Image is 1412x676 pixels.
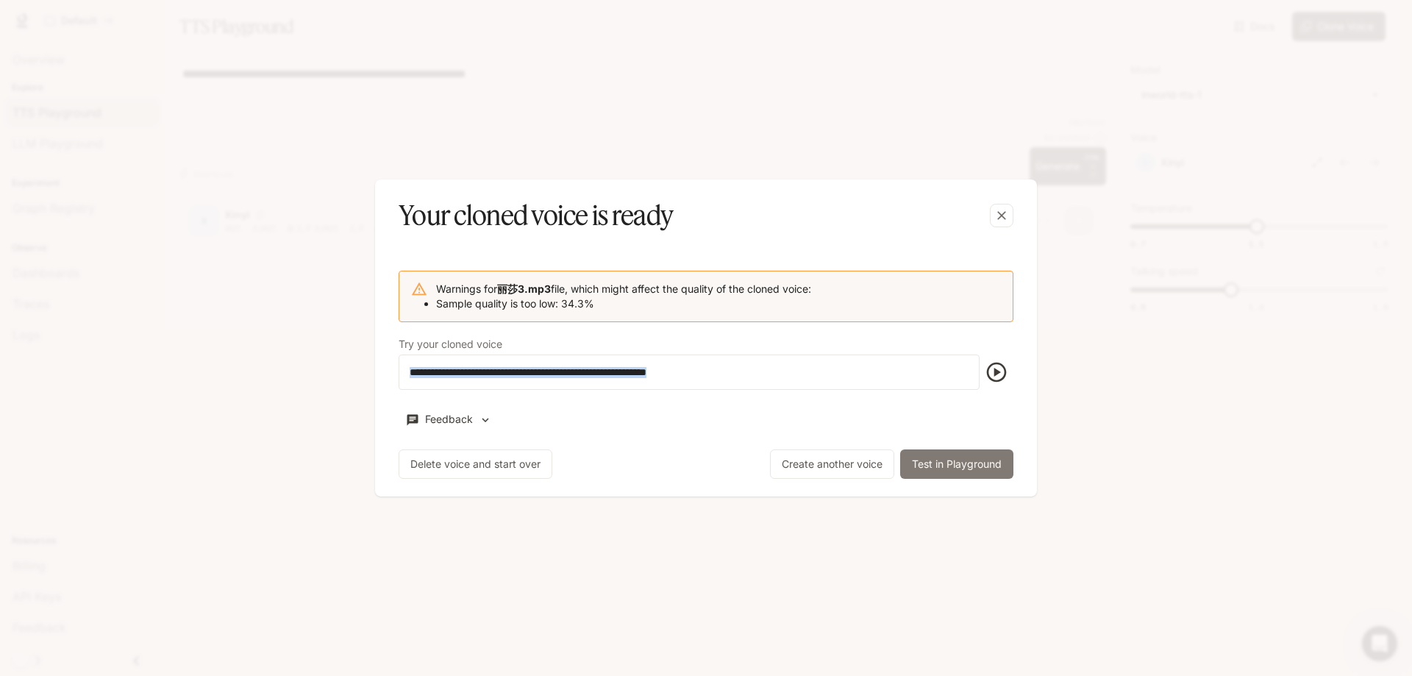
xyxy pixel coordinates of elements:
p: Try your cloned voice [399,339,502,349]
li: Sample quality is too low: 34.3% [436,296,811,311]
div: Warnings for file, which might affect the quality of the cloned voice: [436,276,811,317]
button: Delete voice and start over [399,449,552,479]
button: Feedback [399,408,499,432]
button: Create another voice [770,449,894,479]
h5: Your cloned voice is ready [399,197,673,234]
b: 丽莎3.mp3 [497,282,551,295]
button: Test in Playground [900,449,1013,479]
